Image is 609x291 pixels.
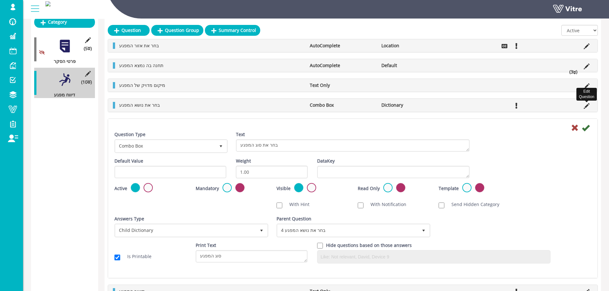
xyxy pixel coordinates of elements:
input: Send Hidden Category [439,203,444,208]
span: מיקום מדויק של המפגע [119,82,165,88]
span: select [215,140,227,152]
label: Question Type [114,131,145,138]
label: Text [236,131,245,138]
div: Edit Question [576,88,597,101]
label: Answers Type [114,216,144,222]
div: פרטי הסקר [34,58,90,65]
img: b0633320-9815-403a-a5fe-ab8facf56475.jpg [45,1,51,6]
li: Location [378,42,450,49]
span: תחנה בה נמצא המפגע [119,62,163,68]
label: DataKey [317,158,335,164]
li: AutoComplete [307,42,378,49]
label: Mandatory [196,185,219,192]
span: select [418,225,429,236]
input: Like: Not relevant, David, Device 9 [319,252,549,262]
label: Active [114,185,127,192]
a: Question Group [151,25,203,36]
li: (3 ) [566,69,581,75]
a: Question [108,25,150,36]
input: With Notification [358,203,363,208]
label: With Hint [283,201,309,208]
textarea: בחר את סוג המפגע [236,139,470,152]
label: Read Only [358,185,380,192]
li: Combo Box [307,102,378,108]
input: Hide question based on answer [317,243,323,249]
input: Is Printable [114,255,120,260]
li: Dictionary [378,102,450,108]
span: Combo Box [115,140,215,152]
span: בחר את אזור המפגע [119,42,159,49]
span: בחר את נושא המפגע [119,102,160,108]
a: Category [34,17,95,27]
label: With Notification [364,201,406,208]
li: AutoComplete [307,62,378,69]
a: Summary Control [205,25,260,36]
span: 4 בחר את נושא המפגע [277,225,418,236]
div: דיווח מפגע [34,92,90,98]
span: (5 ) [84,45,92,52]
label: Default Value [114,158,143,164]
label: Parent Question [277,216,311,222]
label: Visible [277,185,291,192]
textarea: סוג המפגע [196,250,308,263]
label: Weight [236,158,251,164]
span: Child Dictionary [115,225,256,236]
label: Is Printable [121,253,152,260]
li: Text Only [307,82,378,88]
input: With Hint [277,203,282,208]
li: Default [378,62,450,69]
span: select [256,225,267,236]
label: Hide questions based on those answers [326,242,412,249]
label: Print Text [196,242,216,249]
label: Template [439,185,459,192]
label: Send Hidden Category [445,201,499,208]
span: (10 ) [81,79,92,85]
